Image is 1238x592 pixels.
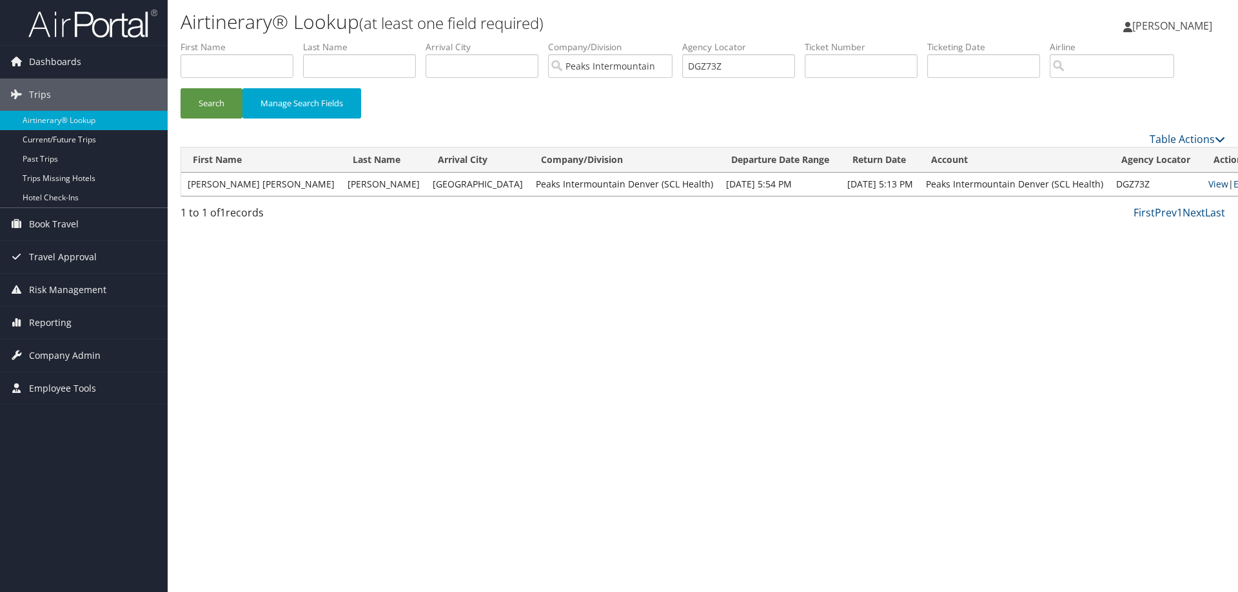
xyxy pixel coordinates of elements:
th: First Name: activate to sort column ascending [181,148,341,173]
a: 1 [1177,205,1183,220]
a: [PERSON_NAME] [1123,6,1225,45]
td: [PERSON_NAME] [341,173,426,196]
span: 1 [220,205,226,220]
label: Company/Division [548,41,682,53]
label: First Name [181,41,303,53]
a: Last [1205,205,1225,220]
td: DGZ73Z [1110,173,1202,196]
th: Company/Division [529,148,720,173]
span: Risk Management [29,274,106,306]
label: Airline [1050,41,1184,53]
td: Peaks Intermountain Denver (SCL Health) [919,173,1110,196]
small: (at least one field required) [359,12,544,33]
th: Account: activate to sort column descending [919,148,1110,173]
h1: Airtinerary® Lookup [181,8,877,35]
th: Agency Locator: activate to sort column ascending [1110,148,1202,173]
th: Last Name: activate to sort column ascending [341,148,426,173]
th: Arrival City: activate to sort column ascending [426,148,529,173]
td: [PERSON_NAME] [PERSON_NAME] [181,173,341,196]
a: Table Actions [1150,132,1225,146]
span: Dashboards [29,46,81,78]
a: View [1208,178,1228,190]
td: [GEOGRAPHIC_DATA] [426,173,529,196]
label: Arrival City [426,41,548,53]
button: Search [181,88,242,119]
th: Return Date: activate to sort column ascending [841,148,919,173]
span: Reporting [29,307,72,339]
td: Peaks Intermountain Denver (SCL Health) [529,173,720,196]
td: [DATE] 5:13 PM [841,173,919,196]
a: Prev [1155,205,1177,220]
span: Company Admin [29,339,101,372]
span: Book Travel [29,208,79,240]
span: Travel Approval [29,241,97,273]
span: Employee Tools [29,372,96,405]
label: Ticketing Date [927,41,1050,53]
button: Manage Search Fields [242,88,361,119]
label: Agency Locator [682,41,805,53]
td: [DATE] 5:54 PM [720,173,841,196]
label: Last Name [303,41,426,53]
th: Departure Date Range: activate to sort column ascending [720,148,841,173]
label: Ticket Number [805,41,927,53]
a: First [1134,205,1155,220]
span: [PERSON_NAME] [1132,19,1212,33]
img: airportal-logo.png [28,8,157,39]
div: 1 to 1 of records [181,205,427,227]
a: Next [1183,205,1205,220]
span: Trips [29,79,51,111]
